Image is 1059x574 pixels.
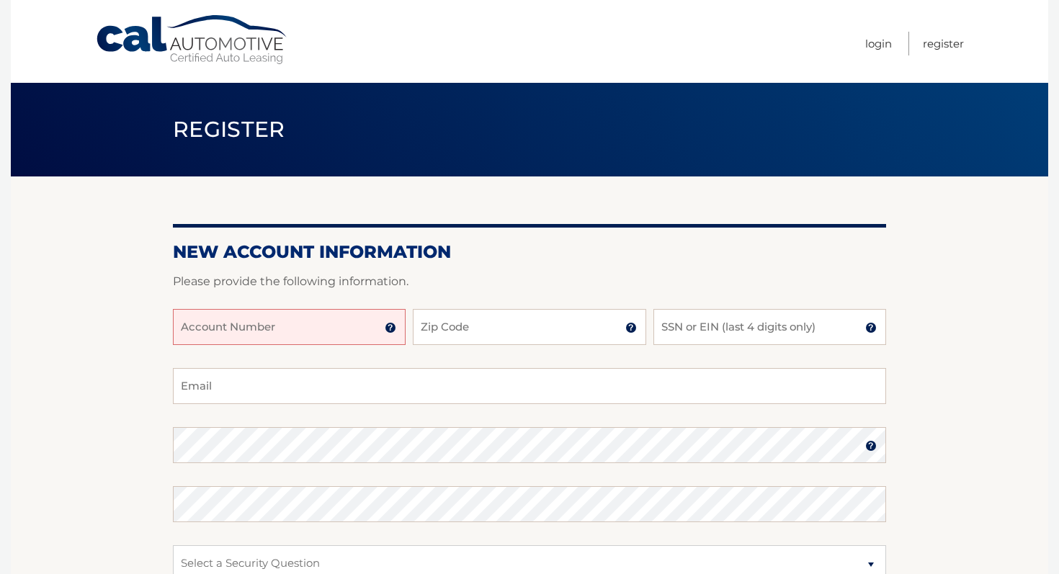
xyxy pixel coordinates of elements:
img: tooltip.svg [865,440,877,452]
input: Zip Code [413,309,645,345]
a: Cal Automotive [95,14,290,66]
img: tooltip.svg [385,322,396,333]
p: Please provide the following information. [173,272,886,292]
img: tooltip.svg [865,322,877,333]
span: Register [173,116,285,143]
a: Register [923,32,964,55]
input: Email [173,368,886,404]
h2: New Account Information [173,241,886,263]
input: SSN or EIN (last 4 digits only) [653,309,886,345]
a: Login [865,32,892,55]
img: tooltip.svg [625,322,637,333]
input: Account Number [173,309,406,345]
